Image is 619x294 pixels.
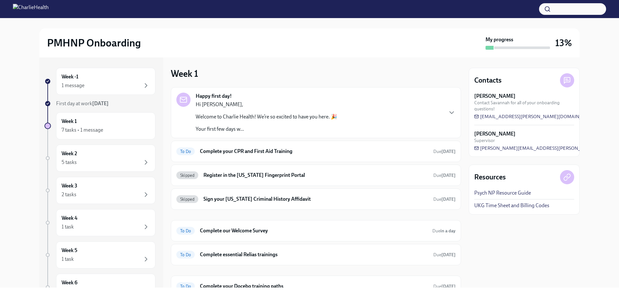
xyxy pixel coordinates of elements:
[62,279,77,286] h6: Week 6
[474,113,597,120] a: [EMAIL_ADDRESS][PERSON_NAME][DOMAIN_NAME]
[176,281,456,291] a: To DoComplete your Docebo training pathsDue[DATE]
[474,130,516,137] strong: [PERSON_NAME]
[44,209,155,236] a: Week 41 task
[433,149,456,154] span: Due
[176,284,195,289] span: To Do
[176,197,198,202] span: Skipped
[44,68,155,95] a: Week -11 message
[441,252,456,258] strong: [DATE]
[13,4,49,14] img: CharlieHealth
[200,148,428,155] h6: Complete your CPR and First Aid Training
[176,226,456,236] a: To DoComplete our Welcome SurveyDuein a day
[176,194,456,204] a: SkippedSign your [US_STATE] Criminal History AffidavitDue[DATE]
[62,215,77,222] h6: Week 4
[62,223,74,230] div: 1 task
[200,251,428,258] h6: Complete essential Relias trainings
[203,172,428,179] h6: Register in the [US_STATE] Fingerprint Portal
[200,283,428,290] h6: Complete your Docebo training paths
[176,173,198,178] span: Skipped
[62,247,77,254] h6: Week 5
[474,172,506,182] h4: Resources
[62,118,77,125] h6: Week 1
[176,146,456,157] a: To DoComplete your CPR and First Aid TrainingDue[DATE]
[441,173,456,178] strong: [DATE]
[433,196,456,202] span: September 26th, 2025 10:00
[44,241,155,269] a: Week 51 task
[176,249,456,260] a: To DoComplete essential Relias trainingsDue[DATE]
[433,283,456,289] span: September 30th, 2025 10:00
[203,196,428,203] h6: Sign your [US_STATE] Criminal History Affidavit
[56,100,109,106] span: First day at work
[47,36,141,49] h2: PMHNP Onboarding
[474,137,495,144] span: Supervisor
[441,149,456,154] strong: [DATE]
[62,191,76,198] div: 2 tasks
[62,82,84,89] div: 1 message
[441,197,456,202] strong: [DATE]
[440,228,456,234] strong: in a day
[433,284,456,289] span: Due
[474,76,502,85] h4: Contacts
[200,227,427,234] h6: Complete our Welcome Survey
[196,93,232,100] strong: Happy first day!
[62,127,103,134] div: 7 tasks • 1 message
[44,177,155,204] a: Week 32 tasks
[474,189,531,197] a: Psych NP Resource Guide
[171,68,198,79] h3: Week 1
[62,256,74,263] div: 1 task
[474,93,516,100] strong: [PERSON_NAME]
[432,228,456,234] span: September 21st, 2025 10:00
[62,150,77,157] h6: Week 2
[433,252,456,258] span: Due
[44,100,155,107] a: First day at work[DATE]
[196,101,337,108] p: Hi [PERSON_NAME],
[433,148,456,155] span: September 26th, 2025 10:00
[433,252,456,258] span: September 27th, 2025 10:00
[176,170,456,180] a: SkippedRegister in the [US_STATE] Fingerprint PortalDue[DATE]
[441,284,456,289] strong: [DATE]
[92,100,109,106] strong: [DATE]
[555,37,572,49] h3: 13%
[62,73,78,80] h6: Week -1
[176,228,195,233] span: To Do
[433,173,456,178] span: Due
[176,252,195,257] span: To Do
[62,182,77,189] h6: Week 3
[474,100,574,112] span: Contact Savannah for all of your onboarding questions!
[432,228,456,234] span: Due
[433,172,456,178] span: September 26th, 2025 10:00
[474,202,549,209] a: UKG Time Sheet and Billing Codes
[196,113,337,120] p: Welcome to Charlie Health! We’re so excited to have you here. 🎉
[433,197,456,202] span: Due
[62,159,77,166] div: 5 tasks
[44,112,155,139] a: Week 17 tasks • 1 message
[196,126,337,133] p: Your first few days w...
[486,36,513,43] strong: My progress
[44,145,155,172] a: Week 25 tasks
[176,149,195,154] span: To Do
